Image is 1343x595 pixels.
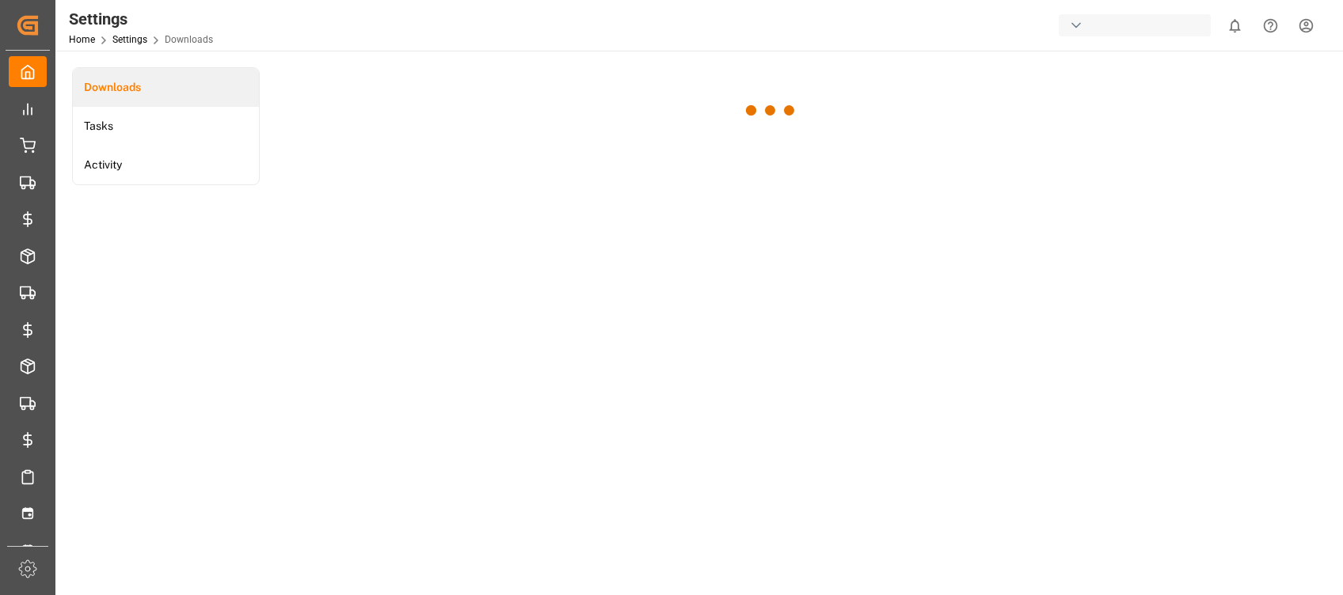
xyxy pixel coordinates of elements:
[1253,8,1288,44] button: Help Center
[69,34,95,45] a: Home
[73,107,259,146] a: Tasks
[112,34,147,45] a: Settings
[73,146,259,184] a: Activity
[1217,8,1253,44] button: show 0 new notifications
[73,68,259,107] a: Downloads
[69,7,213,31] div: Settings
